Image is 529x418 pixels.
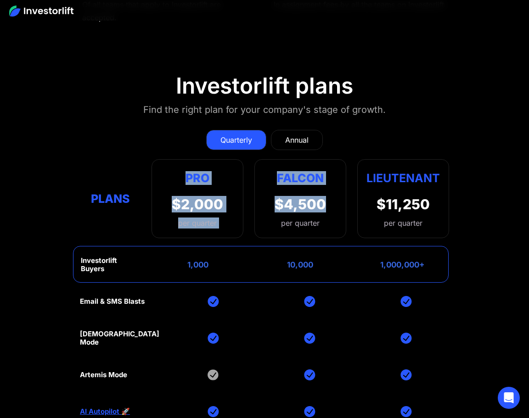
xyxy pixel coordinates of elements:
strong: Lieutenant [366,171,440,185]
div: 1,000,000+ [380,260,425,269]
div: [DEMOGRAPHIC_DATA] Mode [80,330,159,346]
div: Falcon [277,169,324,187]
div: Quarterly [220,134,252,145]
div: per quarter [172,217,223,229]
div: $4,500 [275,196,326,212]
div: Email & SMS Blasts [80,297,145,306]
div: Investorlift Buyers [81,256,141,273]
div: 1,000 [187,260,208,269]
div: $11,250 [377,196,430,212]
div: per quarter [384,217,422,229]
div: Investorlift plans [176,72,353,99]
div: Annual [285,134,309,145]
div: per quarter [281,217,320,229]
div: Artemis Mode [80,371,127,379]
div: Open Intercom Messenger [498,387,520,409]
div: Pro [172,169,223,187]
div: Find the right plan for your company's stage of growth. [143,102,386,117]
a: AI Autopilot 🚀 [80,407,130,416]
div: $2,000 [172,196,223,212]
div: 10,000 [287,260,313,269]
div: Plans [80,190,141,208]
